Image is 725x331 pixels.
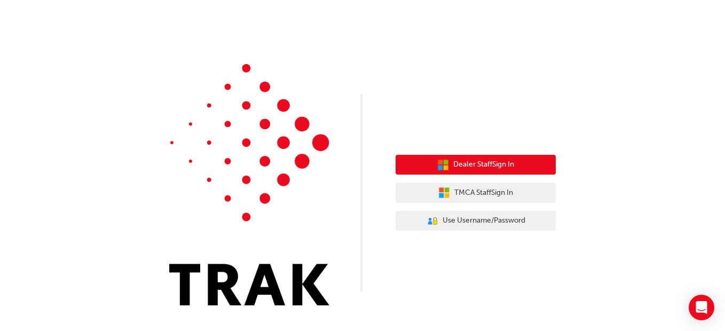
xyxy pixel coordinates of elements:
[453,159,514,171] span: Dealer Staff Sign In
[396,155,556,175] button: Dealer StaffSign In
[396,183,556,203] button: TMCA StaffSign In
[169,64,329,305] img: Trak
[443,215,525,227] span: Use Username/Password
[396,211,556,231] button: Use Username/Password
[454,187,513,199] span: TMCA Staff Sign In
[689,295,714,320] div: Open Intercom Messenger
